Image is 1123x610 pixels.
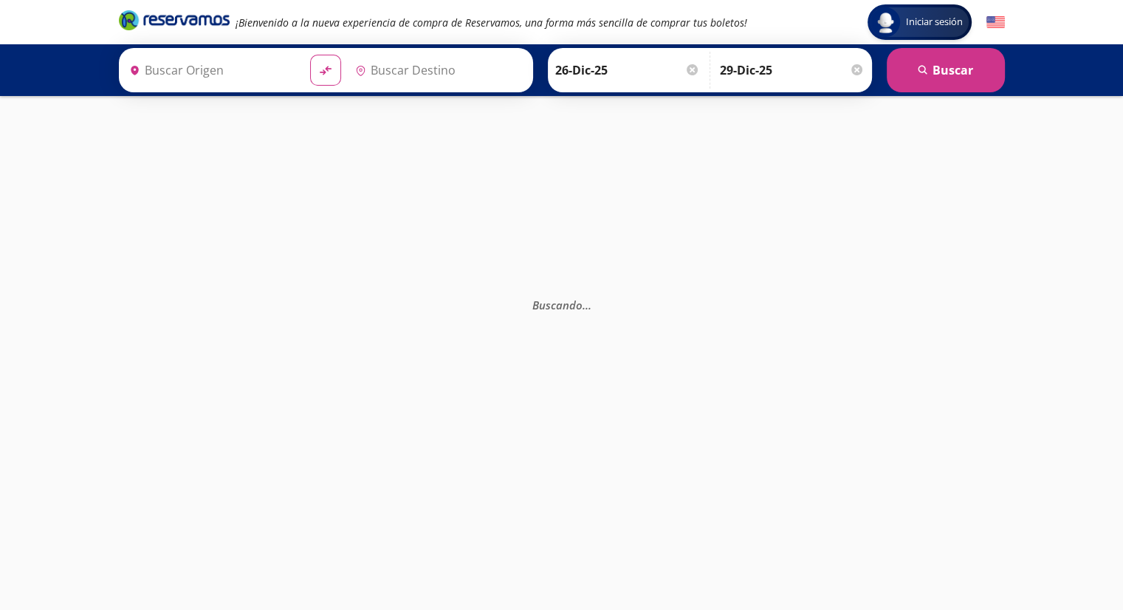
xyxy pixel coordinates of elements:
span: . [585,298,588,312]
input: Elegir Fecha [555,52,700,89]
span: . [588,298,591,312]
span: . [582,298,585,312]
i: Brand Logo [119,9,230,31]
em: ¡Bienvenido a la nueva experiencia de compra de Reservamos, una forma más sencilla de comprar tus... [236,16,747,30]
iframe: Messagebird Livechat Widget [1037,524,1108,595]
a: Brand Logo [119,9,230,35]
input: Opcional [720,52,865,89]
em: Buscando [532,298,591,312]
input: Buscar Origen [123,52,299,89]
button: English [986,13,1005,32]
span: Iniciar sesión [900,15,969,30]
input: Buscar Destino [349,52,525,89]
button: Buscar [887,48,1005,92]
